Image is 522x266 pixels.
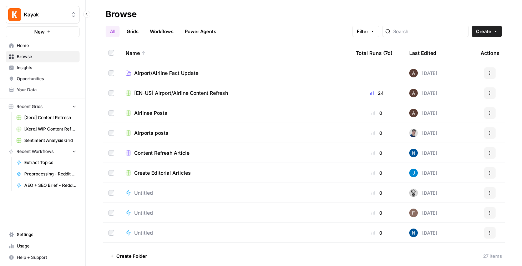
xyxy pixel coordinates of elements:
div: 0 [356,209,398,216]
span: AEO + SEO Brief - Reddit Test [24,182,76,189]
span: Home [17,42,76,49]
div: Browse [106,9,137,20]
span: Recent Workflows [16,148,54,155]
a: [Xero] WIP Content Refresh [13,123,80,135]
button: Recent Workflows [6,146,80,157]
a: Opportunities [6,73,80,85]
div: Total Runs (7d) [356,43,392,63]
span: Preprocessing - Reddit Test [24,171,76,177]
div: [DATE] [409,129,437,137]
a: Airlines Posts [126,109,344,117]
img: Kayak Logo [8,8,21,21]
div: [DATE] [409,189,437,197]
a: Grids [122,26,143,37]
a: Usage [6,240,80,252]
a: Content Refresh Article [126,149,344,157]
div: Last Edited [409,43,436,63]
img: lemk4kch0nuxk7w1xh7asgdteu4z [409,189,418,197]
a: Untitled [126,189,344,196]
span: Recent Grids [16,103,42,110]
a: Sentiment Analysis Grid [13,135,80,146]
span: Filter [357,28,368,35]
div: 0 [356,169,398,177]
span: Extract Topics [24,159,76,166]
div: 0 [356,109,398,117]
div: [DATE] [409,89,437,97]
span: Create [476,28,491,35]
img: wtbmvrjo3qvncyiyitl6zoukl9gz [409,109,418,117]
span: Content Refresh Article [134,149,189,157]
a: Preprocessing - Reddit Test [13,168,80,180]
a: Your Data [6,84,80,96]
div: [DATE] [409,109,437,117]
span: Your Data [17,87,76,93]
a: Create Editorial Articles [126,169,344,177]
div: [DATE] [409,149,437,157]
span: New [34,28,45,35]
div: [DATE] [409,209,437,217]
span: Airport/Airline Fact Update [134,70,198,77]
a: Insights [6,62,80,73]
span: Untitled [134,229,153,236]
a: All [106,26,120,37]
a: Untitled [126,229,344,236]
span: Kayak [24,11,67,18]
span: Untitled [134,189,153,196]
div: [DATE] [409,229,437,237]
button: Help + Support [6,252,80,263]
a: Settings [6,229,80,240]
span: [Xero] WIP Content Refresh [24,126,76,132]
img: wtbmvrjo3qvncyiyitl6zoukl9gz [409,89,418,97]
a: Airport/Airline Fact Update [126,70,344,77]
div: 0 [356,189,398,196]
div: 0 [356,149,398,157]
button: Filter [352,26,379,37]
button: Recent Grids [6,101,80,112]
span: Insights [17,65,76,71]
a: [EN-US] Airport/Airline Content Refresh [126,89,344,97]
span: [Xero] Content Refresh [24,114,76,121]
img: oskm0cmuhabjb8ex6014qupaj5sj [409,129,418,137]
span: Help + Support [17,254,76,261]
div: Actions [481,43,500,63]
div: 0 [356,129,398,137]
button: Workspace: Kayak [6,6,80,24]
span: Create Editorial Articles [134,169,191,177]
span: Untitled [134,209,153,216]
span: Create Folder [116,252,147,260]
span: Usage [17,243,76,249]
a: [Xero] Content Refresh [13,112,80,123]
button: New [6,26,80,37]
img: n7pe0zs00y391qjouxmgrq5783et [409,149,418,157]
button: Create [472,26,502,37]
div: [DATE] [409,169,437,177]
div: [DATE] [409,69,437,77]
a: Browse [6,51,80,62]
input: Search [393,28,466,35]
a: Home [6,40,80,51]
span: Browse [17,53,76,60]
div: 24 [356,89,398,97]
img: z620ml7ie90s7uun3xptce9f0frp [409,169,418,177]
span: Settings [17,231,76,238]
a: Power Agents [181,26,221,37]
div: Name [126,43,344,63]
button: Create Folder [106,250,151,262]
span: Airlines Posts [134,109,167,117]
img: tctyxljblf40chzqxflm8vgl4vpd [409,209,418,217]
span: [EN-US] Airport/Airline Content Refresh [134,89,228,97]
a: Airports posts [126,129,344,137]
a: Workflows [146,26,178,37]
div: 27 Items [483,252,502,260]
a: Untitled [126,209,344,216]
span: Sentiment Analysis Grid [24,137,76,144]
a: Extract Topics [13,157,80,168]
img: n7pe0zs00y391qjouxmgrq5783et [409,229,418,237]
span: Opportunities [17,76,76,82]
img: wtbmvrjo3qvncyiyitl6zoukl9gz [409,69,418,77]
div: 0 [356,229,398,236]
span: Airports posts [134,129,168,137]
a: AEO + SEO Brief - Reddit Test [13,180,80,191]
